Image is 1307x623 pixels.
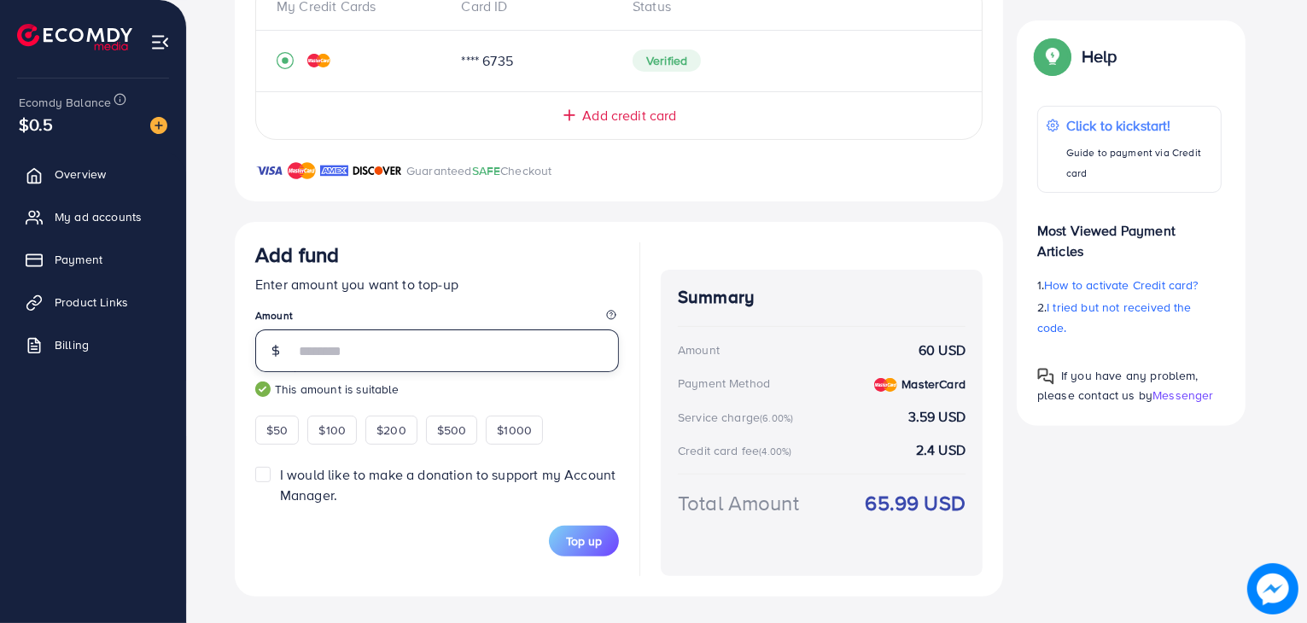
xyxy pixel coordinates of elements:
div: Credit card fee [678,442,797,459]
img: credit [307,54,330,67]
span: $50 [266,422,288,439]
strong: 2.4 USD [916,440,966,460]
img: brand [353,160,402,181]
span: $100 [318,422,346,439]
span: Ecomdy Balance [19,94,111,111]
img: credit [874,378,897,392]
legend: Amount [255,308,619,329]
button: Top up [549,526,619,556]
strong: 3.59 USD [908,407,966,427]
img: brand [320,160,348,181]
small: (4.00%) [759,445,791,458]
span: Payment [55,251,102,268]
a: My ad accounts [13,200,173,234]
p: Guaranteed Checkout [406,160,552,181]
a: Overview [13,157,173,191]
h3: Add fund [255,242,339,267]
span: $1000 [497,422,532,439]
img: Popup guide [1037,41,1068,72]
img: image [150,117,167,134]
p: Help [1082,46,1117,67]
span: Verified [633,49,701,72]
svg: record circle [277,52,294,69]
span: How to activate Credit card? [1044,277,1198,294]
a: Billing [13,328,173,362]
div: Amount [678,341,720,358]
p: Guide to payment via Credit card [1066,143,1212,183]
p: 2. [1037,297,1222,338]
img: menu [150,32,170,52]
p: Click to kickstart! [1066,115,1212,136]
strong: MasterCard [901,376,966,393]
p: Enter amount you want to top-up [255,274,619,294]
img: brand [288,160,316,181]
a: Product Links [13,285,173,319]
small: This amount is suitable [255,381,619,398]
span: If you have any problem, please contact us by [1037,367,1199,404]
span: Add credit card [582,106,676,125]
span: Top up [566,533,602,550]
p: 1. [1037,275,1222,295]
span: I would like to make a donation to support my Account Manager. [280,465,616,504]
span: $200 [376,422,406,439]
span: Overview [55,166,106,183]
span: $0.5 [19,112,54,137]
p: Most Viewed Payment Articles [1037,207,1222,261]
span: Messenger [1152,387,1213,404]
a: Payment [13,242,173,277]
strong: 65.99 USD [866,488,966,518]
span: Billing [55,336,89,353]
div: Service charge [678,409,798,426]
img: guide [255,381,271,397]
div: Payment Method [678,375,770,392]
span: $500 [437,422,467,439]
small: (6.00%) [760,411,793,425]
span: SAFE [472,162,501,179]
h4: Summary [678,287,966,308]
span: Product Links [55,294,128,311]
img: brand [255,160,283,181]
img: Popup guide [1037,368,1054,385]
strong: 60 USD [919,341,966,360]
span: I tried but not received the code. [1037,299,1192,336]
span: My ad accounts [55,208,142,225]
img: logo [17,24,132,50]
div: Total Amount [678,488,799,518]
img: image [1247,563,1298,614]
